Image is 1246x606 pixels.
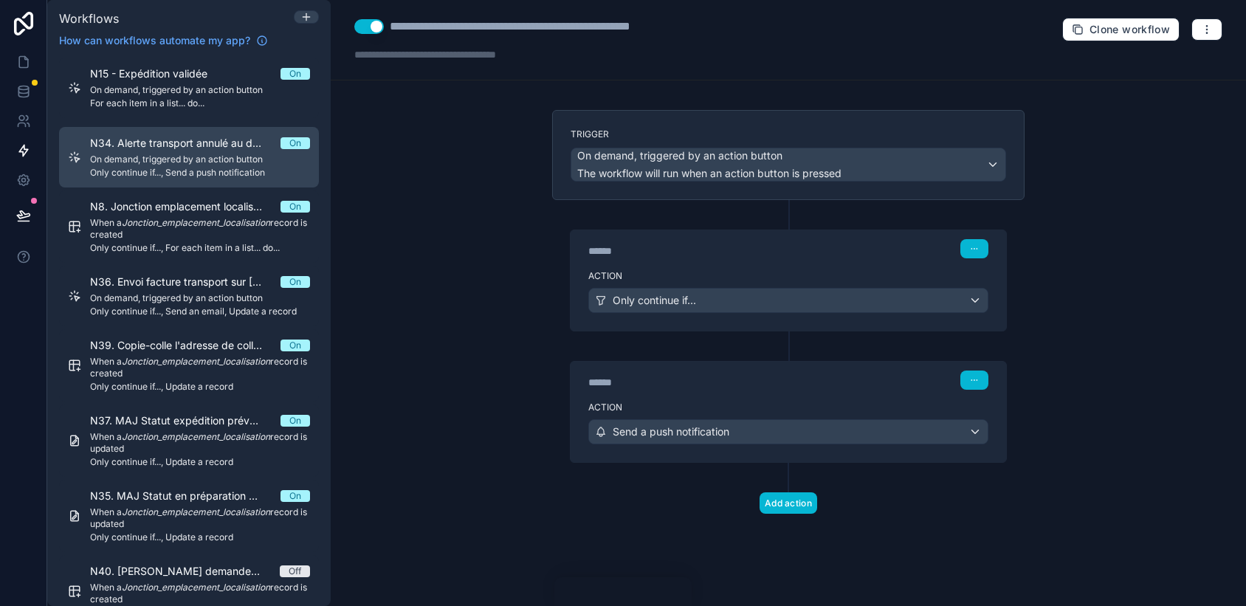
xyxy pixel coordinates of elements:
[577,148,782,163] span: On demand, triggered by an action button
[588,419,988,444] button: Send a push notification
[571,128,1006,140] label: Trigger
[571,148,1006,182] button: On demand, triggered by an action buttonThe workflow will run when an action button is pressed
[613,424,729,439] span: Send a push notification
[588,402,988,413] label: Action
[588,288,988,313] button: Only continue if...
[760,492,817,514] button: Add action
[613,293,696,308] span: Only continue if...
[1090,23,1170,36] span: Clone workflow
[577,167,841,179] span: The workflow will run when an action button is pressed
[1062,18,1180,41] button: Clone workflow
[588,270,988,282] label: Action
[53,33,274,48] a: How can workflows automate my app?
[59,33,250,48] span: How can workflows automate my app?
[59,11,119,26] span: Workflows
